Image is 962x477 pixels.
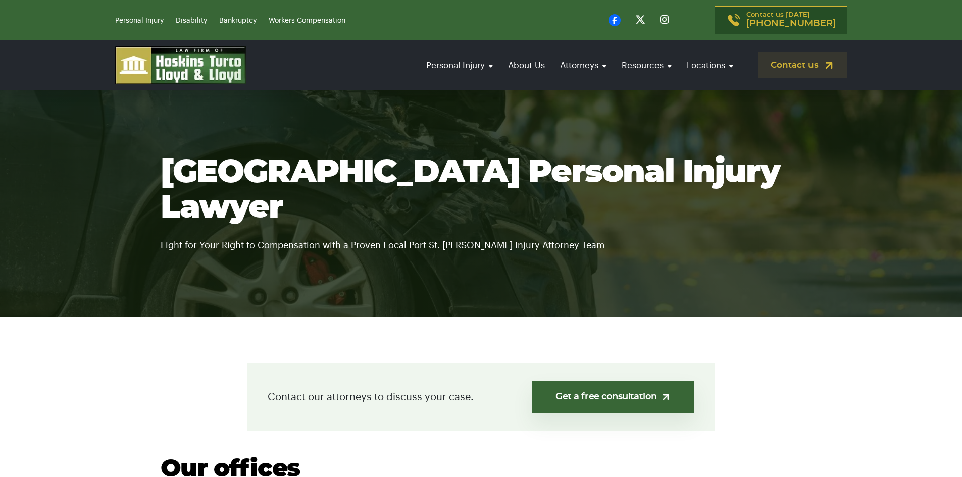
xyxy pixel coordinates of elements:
[682,51,738,80] a: Locations
[661,392,671,402] img: arrow-up-right-light.svg
[219,17,257,24] a: Bankruptcy
[503,51,550,80] a: About Us
[161,226,802,253] p: Fight for Your Right to Compensation with a Proven Local Port St. [PERSON_NAME] Injury Attorney Team
[532,381,694,413] a: Get a free consultation
[746,12,836,29] p: Contact us [DATE]
[161,155,802,226] h1: [GEOGRAPHIC_DATA] Personal Injury Lawyer
[715,6,847,34] a: Contact us [DATE][PHONE_NUMBER]
[115,17,164,24] a: Personal Injury
[269,17,345,24] a: Workers Compensation
[617,51,677,80] a: Resources
[555,51,612,80] a: Attorneys
[115,46,246,84] img: logo
[176,17,207,24] a: Disability
[758,52,847,78] a: Contact us
[421,51,498,80] a: Personal Injury
[746,19,836,29] span: [PHONE_NUMBER]
[247,363,715,431] div: Contact our attorneys to discuss your case.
